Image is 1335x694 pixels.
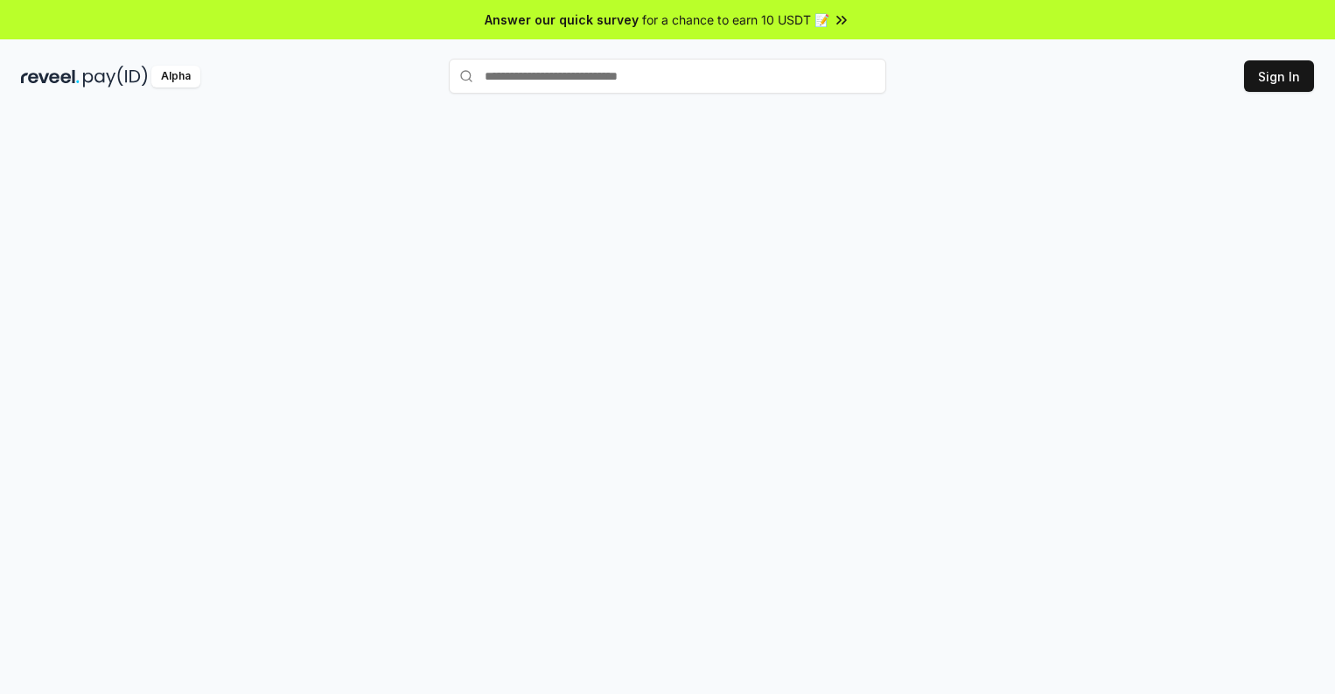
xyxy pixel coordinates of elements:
[83,66,148,88] img: pay_id
[642,11,829,29] span: for a chance to earn 10 USDT 📝
[151,66,200,88] div: Alpha
[485,11,639,29] span: Answer our quick survey
[1244,60,1314,92] button: Sign In
[21,66,80,88] img: reveel_dark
